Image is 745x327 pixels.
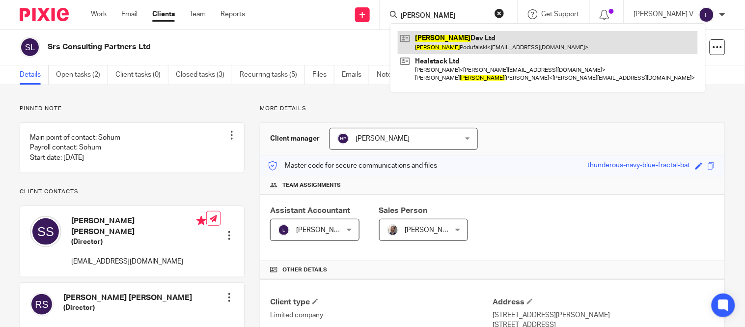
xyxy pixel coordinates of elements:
a: Reports [221,9,245,19]
p: [PERSON_NAME] V [634,9,694,19]
input: Search [400,12,488,21]
img: svg%3E [30,216,61,247]
p: Client contacts [20,188,245,196]
a: Client tasks (0) [115,65,168,85]
p: [STREET_ADDRESS][PERSON_NAME] [493,310,715,320]
p: [EMAIL_ADDRESS][DOMAIN_NAME] [71,257,206,267]
button: Clear [495,8,504,18]
h5: (Director) [71,237,206,247]
a: Work [91,9,107,19]
a: Recurring tasks (5) [240,65,305,85]
h4: [PERSON_NAME] [PERSON_NAME] [63,293,192,303]
h4: Address [493,297,715,307]
a: Clients [152,9,175,19]
h4: [PERSON_NAME] [PERSON_NAME] [71,216,206,237]
a: Open tasks (2) [56,65,108,85]
a: Details [20,65,49,85]
p: More details [260,105,725,113]
span: [PERSON_NAME] V [296,227,356,234]
p: Limited company [270,310,493,320]
p: Pinned note [20,105,245,113]
h5: (Director) [63,303,192,313]
span: Assistant Accountant [270,207,350,214]
a: Files [312,65,334,85]
a: Email [121,9,138,19]
h4: Client type [270,297,493,307]
span: Team assignments [282,181,341,189]
span: [PERSON_NAME] [405,227,459,234]
span: Other details [282,266,327,274]
img: svg%3E [30,293,54,316]
a: Team [190,9,206,19]
img: svg%3E [699,7,715,23]
img: svg%3E [337,133,349,145]
p: Master code for secure communications and files [268,161,437,171]
span: [PERSON_NAME] [356,135,410,142]
h3: Client manager [270,134,320,144]
span: Get Support [542,11,579,18]
div: thunderous-navy-blue-fractal-bat [588,160,690,172]
a: Emails [342,65,369,85]
span: Sales Person [379,207,428,214]
i: Primary [196,216,206,226]
img: svg%3E [278,224,290,236]
h2: Srs Consulting Partners Ltd [48,42,483,52]
a: Closed tasks (3) [176,65,232,85]
img: Matt%20Circle.png [387,224,399,236]
img: Pixie [20,8,69,21]
a: Notes (2) [377,65,413,85]
img: svg%3E [20,37,40,58]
